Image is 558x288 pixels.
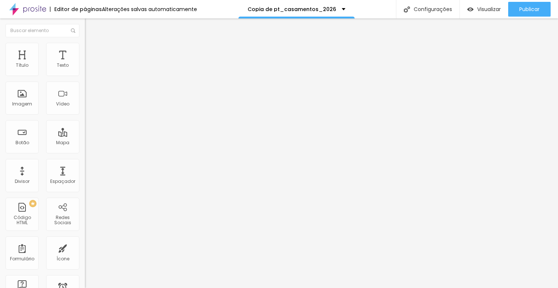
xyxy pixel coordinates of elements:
img: view-1.svg [467,6,473,13]
div: Formulário [10,256,34,261]
div: Ícone [56,256,69,261]
div: Imagem [12,101,32,107]
div: Botão [15,140,29,145]
button: Publicar [508,2,551,17]
div: Código HTML [7,215,37,226]
div: Mapa [56,140,69,145]
div: Texto [57,63,69,68]
span: Publicar [519,6,540,12]
input: Buscar elemento [6,24,79,37]
div: Divisor [15,179,30,184]
button: Visualizar [460,2,508,17]
div: Título [16,63,28,68]
div: Vídeo [56,101,69,107]
iframe: Editor [85,18,558,288]
span: Visualizar [477,6,501,12]
p: Copia de pt_casamentos_2026 [248,7,336,12]
div: Alterações salvas automaticamente [102,7,197,12]
div: Espaçador [50,179,75,184]
div: Redes Sociais [48,215,77,226]
div: Editor de páginas [50,7,102,12]
img: Icone [71,28,75,33]
img: Icone [404,6,410,13]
